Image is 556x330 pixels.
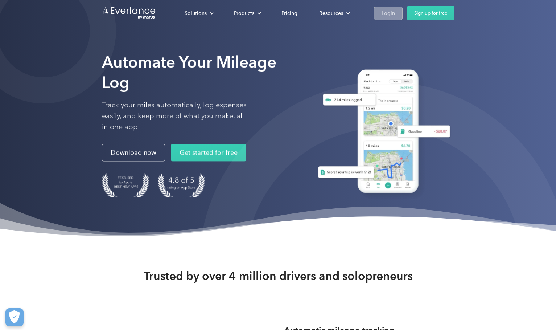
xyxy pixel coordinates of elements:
[274,7,305,20] a: Pricing
[185,9,207,18] div: Solutions
[374,7,403,20] a: Login
[102,144,165,162] a: Download now
[234,9,254,18] div: Products
[319,9,343,18] div: Resources
[144,269,413,283] strong: Trusted by over 4 million drivers and solopreneurs
[227,7,267,20] div: Products
[102,100,247,133] p: Track your miles automatically, log expenses easily, and keep more of what you make, all in one app
[312,7,356,20] div: Resources
[102,52,276,92] strong: Automate Your Mileage Log
[102,173,149,197] img: Badge for Featured by Apple Best New Apps
[281,9,297,18] div: Pricing
[171,144,246,162] a: Get started for free
[407,6,454,20] a: Sign up for free
[177,7,219,20] div: Solutions
[309,64,454,201] img: Everlance, mileage tracker app, expense tracking app
[382,9,395,18] div: Login
[158,173,205,197] img: 4.9 out of 5 stars on the app store
[5,308,24,326] button: Cookies Settings
[102,6,156,20] a: Go to homepage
